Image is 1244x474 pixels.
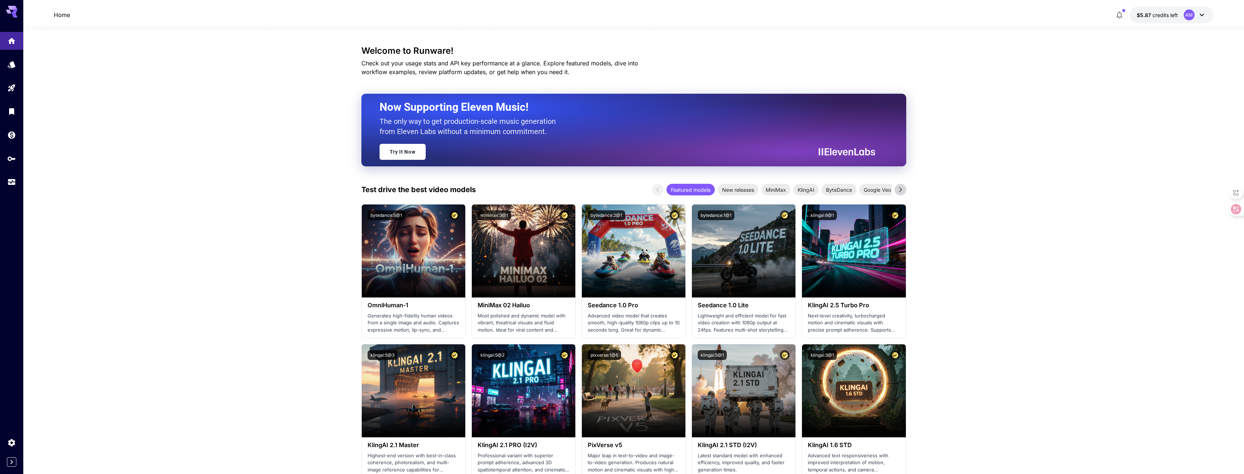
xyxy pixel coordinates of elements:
[692,204,795,297] img: alt
[472,204,575,297] img: alt
[560,210,570,220] button: Certified Model – Vetted for best performance and includes a commercial license.
[478,312,570,334] p: Most polished and dynamic model with vibrant, theatrical visuals and fluid motion. Ideal for vira...
[890,210,900,220] button: Certified Model – Vetted for best performance and includes a commercial license.
[698,452,790,474] p: Latest standard model with enhanced efficiency, improved quality, and faster generation times.
[450,210,459,220] button: Certified Model – Vetted for best performance and includes a commercial license.
[718,184,758,195] div: New releases
[666,184,715,195] div: Featured models
[890,350,900,360] button: Certified Model – Vetted for best performance and includes a commercial license.
[450,350,459,360] button: Certified Model – Vetted for best performance and includes a commercial license.
[380,100,870,114] h2: Now Supporting Eleven Music!
[666,186,715,194] span: Featured models
[368,350,397,360] button: klingai:5@3
[7,438,16,447] div: Settings
[780,350,790,360] button: Certified Model – Vetted for best performance and includes a commercial license.
[380,144,426,160] a: Try It Now
[588,302,680,309] h3: Seedance 1.0 Pro
[7,457,16,467] button: Expand sidebar
[670,350,680,360] button: Certified Model – Vetted for best performance and includes a commercial license.
[560,350,570,360] button: Certified Model – Vetted for best performance and includes a commercial license.
[808,302,900,309] h3: KlingAI 2.5 Turbo Pro
[7,130,16,139] div: Wallet
[478,442,570,449] h3: KlingAI 2.1 PRO (I2V)
[1208,439,1244,474] div: 채팅 위젯
[368,442,459,449] h3: KlingAI 2.1 Master
[808,452,900,474] p: Advanced text responsiveness with improved interpretation of motion, temporal actions, and camera...
[54,11,70,19] nav: breadcrumb
[808,442,900,449] h3: KlingAI 1.6 STD
[698,302,790,309] h3: Seedance 1.0 Lite
[859,186,895,194] span: Google Veo
[7,60,16,69] div: Models
[1137,11,1178,19] div: $5.8715
[380,116,561,137] p: The only way to get production-scale music generation from Eleven Labs without a minimum commitment.
[362,344,465,437] img: alt
[670,210,680,220] button: Certified Model – Vetted for best performance and includes a commercial license.
[802,204,905,297] img: alt
[7,36,16,45] div: Home
[859,184,895,195] div: Google Veo
[478,452,570,474] p: Professional variant with superior prompt adherence, advanced 3D spatiotemporal attention, and ci...
[698,312,790,334] p: Lightweight and efficient model for fast video creation with 1080p output at 24fps. Features mult...
[698,350,727,360] button: klingai:5@1
[54,11,70,19] a: Home
[692,344,795,437] img: alt
[808,312,900,334] p: Next‑level creativity, turbocharged motion and cinematic visuals with precise prompt adherence. S...
[588,442,680,449] h3: PixVerse v5
[780,210,790,220] button: Certified Model – Vetted for best performance and includes a commercial license.
[1137,12,1152,18] span: $5.87
[588,350,621,360] button: pixverse:1@5
[361,60,638,76] span: Check out your usage stats and API key performance at a glance. Explore featured models, dive int...
[588,452,680,474] p: Major leap in text-to-video and image-to-video generation. Produces natural motion and cinematic ...
[1152,12,1178,18] span: credits left
[582,204,685,297] img: alt
[761,186,790,194] span: MiniMax
[7,107,16,116] div: Library
[588,210,625,220] button: bytedance:2@1
[1130,7,1213,23] button: $5.8715AM
[478,350,507,360] button: klingai:5@2
[718,186,758,194] span: New releases
[822,184,856,195] div: ByteDance
[802,344,905,437] img: alt
[1208,439,1244,474] iframe: Chat Widget
[368,302,459,309] h3: OmniHuman‑1
[478,210,511,220] button: minimax:3@1
[368,210,405,220] button: bytedance:5@1
[808,350,837,360] button: klingai:3@1
[361,184,476,195] p: Test drive the best video models
[822,186,856,194] span: ByteDance
[761,184,790,195] div: MiniMax
[7,154,16,163] div: API Keys
[588,312,680,334] p: Advanced video model that creates smooth, high-quality 1080p clips up to 10 seconds long. Great f...
[793,184,819,195] div: KlingAI
[362,204,465,297] img: alt
[793,186,819,194] span: KlingAI
[698,442,790,449] h3: KlingAI 2.1 STD (I2V)
[7,84,16,93] div: Playground
[7,178,16,187] div: Usage
[698,210,734,220] button: bytedance:1@1
[1184,9,1195,20] div: AM
[478,302,570,309] h3: MiniMax 02 Hailuo
[808,210,837,220] button: klingai:6@1
[368,312,459,334] p: Generates high-fidelity human videos from a single image and audio. Captures expressive motion, l...
[582,344,685,437] img: alt
[361,46,906,56] h3: Welcome to Runware!
[472,344,575,437] img: alt
[368,452,459,474] p: Highest-end version with best-in-class coherence, photorealism, and multi-image reference capabil...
